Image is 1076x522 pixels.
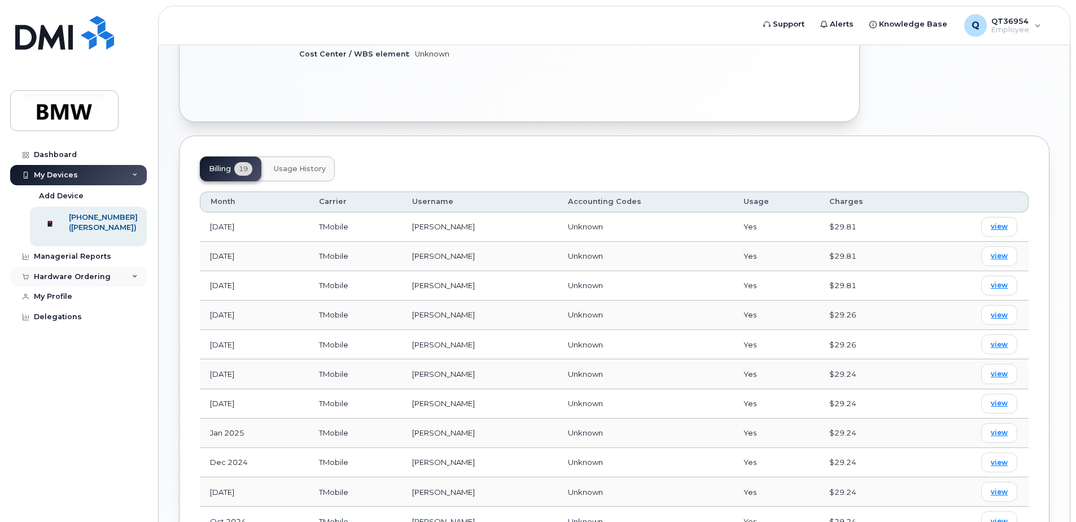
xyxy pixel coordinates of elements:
[200,212,309,242] td: [DATE]
[991,251,1008,261] span: view
[568,369,603,379] span: Unknown
[991,340,1008,350] span: view
[402,271,558,301] td: [PERSON_NAME]
[568,458,603,467] span: Unknown
[829,340,911,350] div: $29.26
[755,13,812,36] a: Support
[733,330,819,359] td: Yes
[200,192,309,212] th: Month
[981,334,1017,354] a: view
[981,364,1017,384] a: view
[733,212,819,242] td: Yes
[991,369,1008,379] span: view
[299,50,415,58] span: Cost Center / WBS element
[733,192,819,212] th: Usage
[991,458,1008,468] span: view
[309,389,402,419] td: TMobile
[309,448,402,477] td: TMobile
[200,242,309,271] td: [DATE]
[812,13,861,36] a: Alerts
[981,482,1017,502] a: view
[402,419,558,448] td: [PERSON_NAME]
[568,310,603,319] span: Unknown
[733,242,819,271] td: Yes
[402,192,558,212] th: Username
[991,398,1008,408] span: view
[829,280,911,291] div: $29.81
[200,330,309,359] td: [DATE]
[829,428,911,438] div: $29.24
[991,16,1029,25] span: QT36954
[829,251,911,262] div: $29.81
[568,340,603,349] span: Unknown
[309,330,402,359] td: TMobile
[200,301,309,330] td: [DATE]
[402,242,558,271] td: [PERSON_NAME]
[981,217,1017,237] a: view
[200,477,309,507] td: [DATE]
[309,301,402,330] td: TMobile
[309,419,402,448] td: TMobile
[829,310,911,320] div: $29.26
[274,164,326,173] span: Usage History
[981,276,1017,295] a: view
[972,19,979,32] span: Q
[830,19,854,30] span: Alerts
[733,477,819,507] td: Yes
[309,212,402,242] td: TMobile
[568,222,603,231] span: Unknown
[733,448,819,477] td: Yes
[200,448,309,477] td: Dec 2024
[200,419,309,448] td: Jan 2025
[991,25,1029,34] span: Employee
[861,13,955,36] a: Knowledge Base
[200,359,309,389] td: [DATE]
[568,251,603,260] span: Unknown
[402,301,558,330] td: [PERSON_NAME]
[956,14,1049,37] div: QT36954
[829,398,911,409] div: $29.24
[733,389,819,419] td: Yes
[402,359,558,389] td: [PERSON_NAME]
[309,271,402,301] td: TMobile
[568,488,603,497] span: Unknown
[819,192,921,212] th: Charges
[200,389,309,419] td: [DATE]
[733,359,819,389] td: Yes
[402,330,558,359] td: [PERSON_NAME]
[829,369,911,380] div: $29.24
[981,305,1017,325] a: view
[991,428,1008,438] span: view
[402,477,558,507] td: [PERSON_NAME]
[309,359,402,389] td: TMobile
[558,192,733,212] th: Accounting Codes
[991,280,1008,290] span: view
[402,212,558,242] td: [PERSON_NAME]
[733,301,819,330] td: Yes
[1027,473,1068,514] iframe: Messenger Launcher
[568,399,603,408] span: Unknown
[733,271,819,301] td: Yes
[309,477,402,507] td: TMobile
[981,453,1017,472] a: view
[829,487,911,498] div: $29.24
[568,281,603,290] span: Unknown
[415,50,449,58] span: Unknown
[981,423,1017,443] a: view
[879,19,947,30] span: Knowledge Base
[773,19,804,30] span: Support
[309,242,402,271] td: TMobile
[733,419,819,448] td: Yes
[829,457,911,468] div: $29.24
[981,394,1017,414] a: view
[568,428,603,437] span: Unknown
[981,246,1017,266] a: view
[991,310,1008,320] span: view
[991,221,1008,232] span: view
[200,271,309,301] td: [DATE]
[402,389,558,419] td: [PERSON_NAME]
[309,192,402,212] th: Carrier
[991,487,1008,497] span: view
[402,448,558,477] td: [PERSON_NAME]
[829,221,911,232] div: $29.81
